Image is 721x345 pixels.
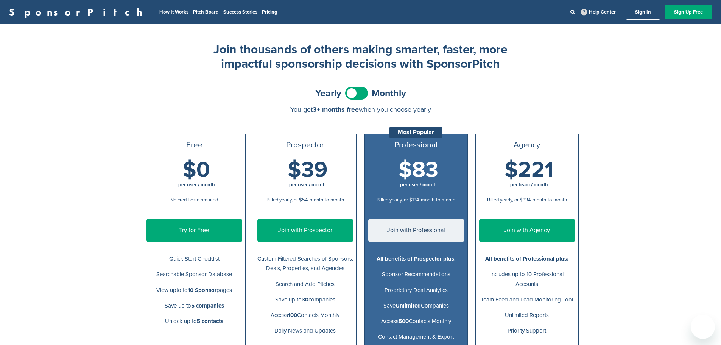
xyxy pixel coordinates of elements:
[505,157,554,183] span: $221
[188,287,216,293] b: 10 Sponsor
[368,332,464,342] p: Contact Management & Export
[479,270,575,289] p: Includes up to 10 Professional Accounts
[146,301,242,311] p: Save up to
[399,318,409,325] b: 500
[377,197,419,203] span: Billed yearly, or $134
[372,89,406,98] span: Monthly
[399,157,438,183] span: $83
[368,219,464,242] a: Join with Professional
[143,106,579,113] div: You get when you choose yearly
[533,197,567,203] span: month-to-month
[396,302,421,309] b: Unlimited
[479,140,575,150] h3: Agency
[389,127,442,138] div: Most Popular
[257,254,353,273] p: Custom Filtered Searches of Sponsors, Deals, Properties, and Agencies
[197,318,223,325] b: 5 contacts
[313,105,359,114] span: 3+ months free
[178,182,215,188] span: per user / month
[368,286,464,295] p: Proprietary Deal Analytics
[183,157,210,183] span: $0
[479,326,575,336] p: Priority Support
[510,182,548,188] span: per team / month
[9,7,147,17] a: SponsorPitch
[262,9,277,15] a: Pricing
[209,42,512,72] h2: Join thousands of others making smarter, faster, more impactful sponsorship decisions with Sponso...
[257,219,353,242] a: Join with Prospector
[146,254,242,264] p: Quick Start Checklist
[368,270,464,279] p: Sponsor Recommendations
[257,295,353,304] p: Save up to companies
[146,270,242,279] p: Searchable Sponsor Database
[288,312,297,318] b: 100
[146,140,242,150] h3: Free
[368,301,464,311] p: Save Companies
[479,311,575,320] p: Unlimited Reports
[146,286,242,295] p: View upto to pages
[479,219,575,242] a: Join with Agency
[400,182,437,188] span: per user / month
[310,197,344,203] span: month-to-month
[266,197,308,203] span: Billed yearly, or $54
[170,197,218,203] span: No credit card required
[289,182,326,188] span: per user / month
[146,219,242,242] a: Try for Free
[485,255,568,262] b: All benefits of Professional plus:
[288,157,327,183] span: $39
[159,9,188,15] a: How It Works
[665,5,712,19] a: Sign Up Free
[421,197,455,203] span: month-to-month
[257,326,353,336] p: Daily News and Updates
[223,9,257,15] a: Success Stories
[315,89,341,98] span: Yearly
[257,311,353,320] p: Access Contacts Monthly
[579,8,617,17] a: Help Center
[368,140,464,150] h3: Professional
[193,9,219,15] a: Pitch Board
[626,5,660,20] a: Sign In
[257,279,353,289] p: Search and Add Pitches
[146,317,242,326] p: Unlock up to
[479,295,575,304] p: Team Feed and Lead Monitoring Tool
[302,296,308,303] b: 30
[257,140,353,150] h3: Prospector
[487,197,531,203] span: Billed yearly, or $334
[368,317,464,326] p: Access Contacts Monthly
[377,255,456,262] b: All benefits of Prospector plus:
[691,315,715,339] iframe: Button to launch messaging window
[191,302,224,309] b: 5 companies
